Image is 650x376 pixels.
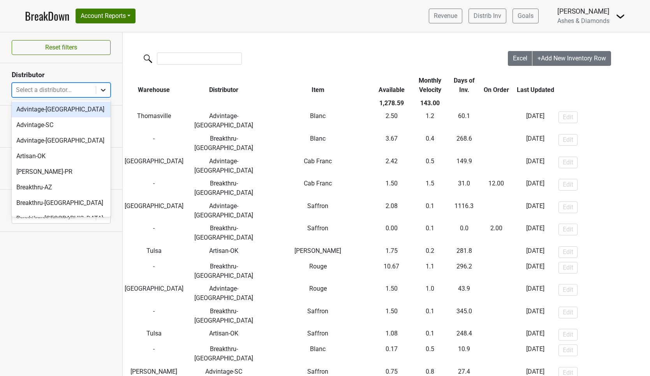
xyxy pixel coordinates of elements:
td: - [478,305,514,327]
img: Dropdown Menu [616,12,625,21]
div: Advintage-SC [12,117,111,133]
td: [DATE] [514,155,557,177]
td: [DATE] [514,260,557,282]
h3: Distributor [12,71,111,79]
td: Tulsa [123,244,185,260]
td: Advintage-[GEOGRAPHIC_DATA] [185,199,262,222]
button: Edit [558,201,578,213]
td: 248.4 [450,327,478,343]
td: - [478,177,514,199]
button: Edit [558,134,578,146]
div: Breakthru-[GEOGRAPHIC_DATA] [12,195,111,211]
span: Cab Franc [304,180,332,187]
td: [DATE] [514,244,557,260]
td: 345.0 [450,305,478,327]
button: Edit [558,262,578,274]
div: [PERSON_NAME] [557,6,609,16]
td: Thomasville [123,110,185,132]
td: - [123,342,185,365]
button: Edit [558,179,578,191]
span: Blanc [310,135,326,142]
td: - [123,305,185,327]
td: 2.42 [373,155,410,177]
td: 1116.3 [450,199,478,222]
td: [DATE] [514,110,557,132]
td: Artisan-OK [185,327,262,343]
td: [GEOGRAPHIC_DATA] [123,282,185,305]
span: Rouge [309,263,327,270]
td: 0.17 [373,342,410,365]
th: Last Updated: activate to sort column ascending [514,74,557,97]
a: BreakDown [25,8,69,24]
button: Excel [508,51,533,66]
td: [DATE] [514,199,557,222]
td: 0.1 [410,199,450,222]
span: Blanc [310,112,326,120]
td: - [478,342,514,365]
td: 1.08 [373,327,410,343]
button: Edit [558,111,578,123]
th: 143.00 [410,97,450,110]
td: [DATE] [514,132,557,155]
div: Breakthru-AZ [12,180,111,195]
td: 2.50 [373,110,410,132]
td: Advintage-[GEOGRAPHIC_DATA] [185,282,262,305]
th: On Order: activate to sort column ascending [478,74,514,97]
button: +Add New Inventory Row [532,51,611,66]
div: Advintage-[GEOGRAPHIC_DATA] [12,102,111,117]
td: 31.0 [450,177,478,199]
a: Revenue [429,9,462,23]
td: - [478,132,514,155]
td: 60.1 [450,110,478,132]
button: Edit [558,284,578,296]
th: Monthly Velocity: activate to sort column ascending [410,74,450,97]
td: - [478,327,514,343]
td: 1.0 [410,282,450,305]
td: 10.67 [373,260,410,282]
td: Breakthru-[GEOGRAPHIC_DATA] [185,177,262,199]
span: Excel [513,55,527,62]
a: Goals [513,9,539,23]
td: [DATE] [514,177,557,199]
td: 0.1 [410,305,450,327]
td: - [123,132,185,155]
td: [DATE] [514,222,557,245]
span: Saffron [307,224,328,232]
th: 1,278.59 [373,97,410,110]
td: Artisan-OK [185,244,262,260]
td: Breakthru-[GEOGRAPHIC_DATA] [185,222,262,245]
td: - [478,199,514,222]
td: [DATE] [514,342,557,365]
td: Breakthru-[GEOGRAPHIC_DATA] [185,305,262,327]
td: [DATE] [514,305,557,327]
td: 1.50 [373,177,410,199]
td: 0.5 [410,342,450,365]
td: 0.00 [373,222,410,245]
td: 10.9 [450,342,478,365]
td: 1.50 [373,282,410,305]
td: 1.5 [410,177,450,199]
td: 1.2 [410,110,450,132]
td: Breakthru-[GEOGRAPHIC_DATA] [185,260,262,282]
td: Tulsa [123,327,185,343]
td: [GEOGRAPHIC_DATA] [123,155,185,177]
th: Item: activate to sort column ascending [262,74,373,97]
span: Saffron [307,330,328,337]
td: - [478,110,514,132]
td: - [478,155,514,177]
td: - [123,177,185,199]
td: - [478,222,514,245]
button: Edit [558,344,578,356]
td: 0.2 [410,244,450,260]
th: Days of Inv.: activate to sort column ascending [450,74,478,97]
span: Ashes & Diamonds [557,17,609,25]
td: 296.2 [450,260,478,282]
div: Advintage-[GEOGRAPHIC_DATA] [12,133,111,148]
td: 268.6 [450,132,478,155]
td: 1.75 [373,244,410,260]
td: 149.9 [450,155,478,177]
td: Advintage-[GEOGRAPHIC_DATA] [185,155,262,177]
div: Artisan-OK [12,148,111,164]
span: Rouge [309,285,327,292]
td: 3.67 [373,132,410,155]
